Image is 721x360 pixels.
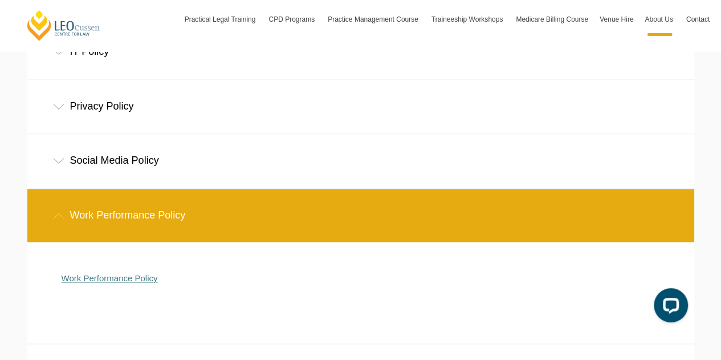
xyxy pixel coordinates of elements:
[62,273,158,283] a: Work Performance Policy
[322,3,426,36] a: Practice Management Course
[27,189,694,242] div: Work Performance Policy
[594,3,639,36] a: Venue Hire
[681,3,715,36] a: Contact
[26,9,101,42] a: [PERSON_NAME] Centre for Law
[639,3,680,36] a: About Us
[27,80,694,133] div: Privacy Policy
[426,3,510,36] a: Traineeship Workshops
[27,134,694,187] div: Social Media Policy
[179,3,263,36] a: Practical Legal Training
[263,3,322,36] a: CPD Programs
[510,3,594,36] a: Medicare Billing Course
[645,284,693,331] iframe: LiveChat chat widget
[27,25,694,78] div: IT Policy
